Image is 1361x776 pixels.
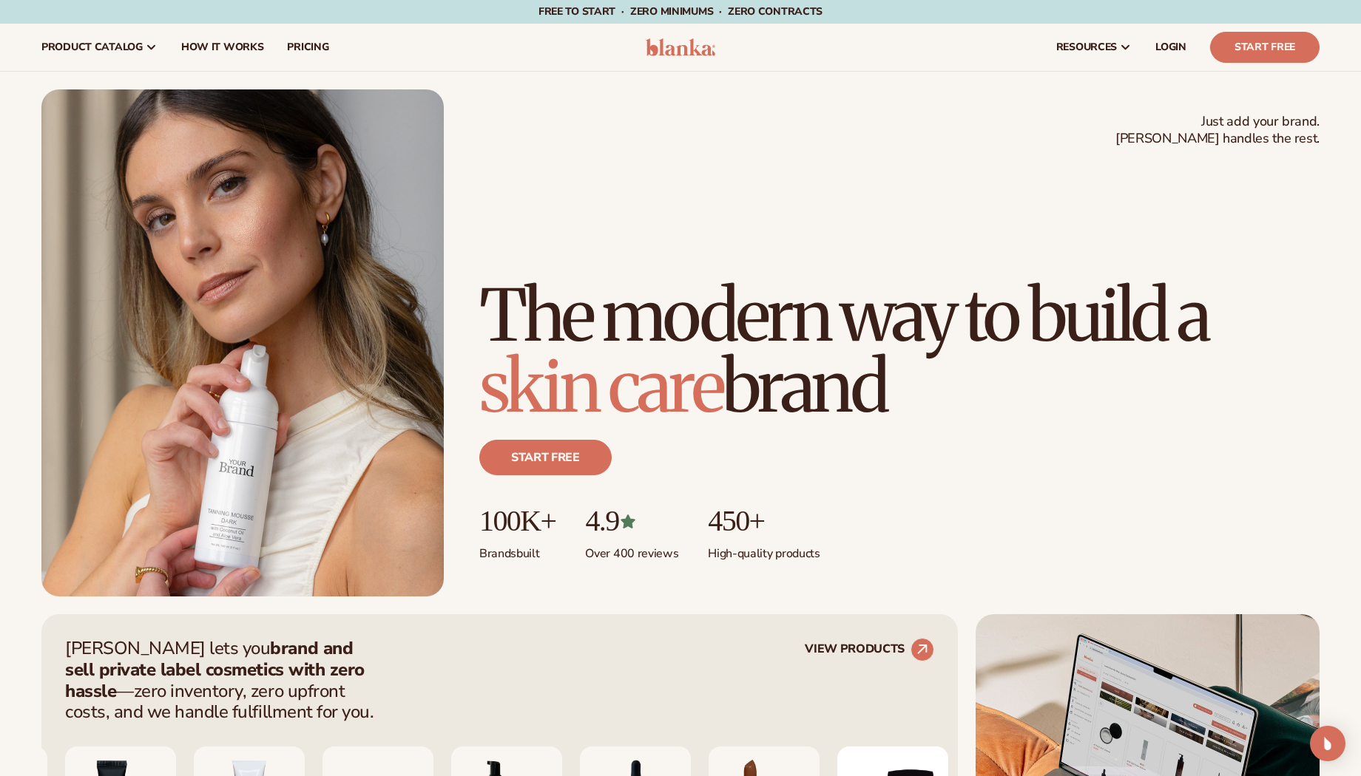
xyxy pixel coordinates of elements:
[41,41,143,53] span: product catalog
[708,505,820,537] p: 450+
[1310,726,1345,761] div: Open Intercom Messenger
[1044,24,1144,71] a: resources
[41,89,444,596] img: Female holding tanning mousse.
[1210,32,1320,63] a: Start Free
[479,342,722,431] span: skin care
[479,505,555,537] p: 100K+
[275,24,340,71] a: pricing
[479,280,1320,422] h1: The modern way to build a brand
[1115,113,1320,148] span: Just add your brand. [PERSON_NAME] handles the rest.
[30,24,169,71] a: product catalog
[708,537,820,562] p: High-quality products
[181,41,264,53] span: How It Works
[169,24,276,71] a: How It Works
[65,636,365,703] strong: brand and sell private label cosmetics with zero hassle
[65,638,383,723] p: [PERSON_NAME] lets you —zero inventory, zero upfront costs, and we handle fulfillment for you.
[646,38,716,56] img: logo
[1144,24,1198,71] a: LOGIN
[479,440,612,475] a: Start free
[585,505,678,537] p: 4.9
[1155,41,1186,53] span: LOGIN
[585,537,678,562] p: Over 400 reviews
[479,537,555,562] p: Brands built
[287,41,328,53] span: pricing
[1056,41,1117,53] span: resources
[538,4,823,18] span: Free to start · ZERO minimums · ZERO contracts
[805,638,934,661] a: VIEW PRODUCTS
